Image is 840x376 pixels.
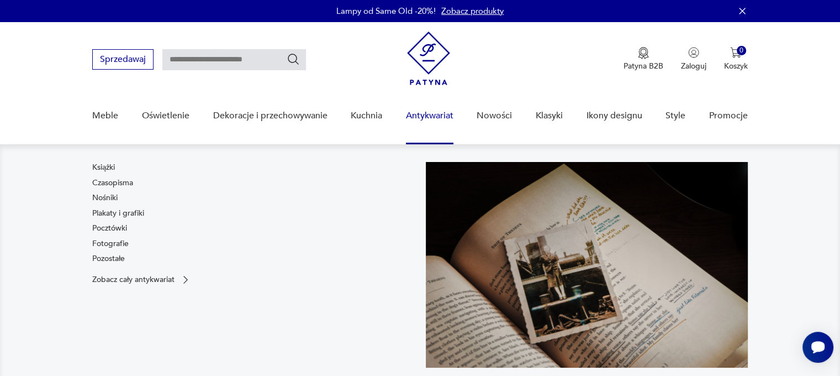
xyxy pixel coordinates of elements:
button: Patyna B2B [624,47,663,71]
p: Zobacz cały antykwariat [92,276,175,283]
a: Fotografie [92,238,129,249]
img: Ikona medalu [638,47,649,59]
a: Kuchnia [351,95,382,137]
img: Ikonka użytkownika [688,47,699,58]
button: Szukaj [287,53,300,66]
img: Patyna - sklep z meblami i dekoracjami vintage [407,32,450,85]
a: Dekoracje i przechowywanie [213,95,327,137]
a: Nowości [477,95,512,137]
button: Sprzedawaj [92,49,154,70]
a: Pocztówki [92,223,127,234]
p: Patyna B2B [624,61,663,71]
button: Zaloguj [681,47,706,71]
a: Sprzedawaj [92,56,154,64]
a: Książki [92,162,115,173]
a: Zobacz cały antykwariat [92,274,191,285]
a: Zobacz produkty [441,6,504,17]
div: 0 [737,46,746,55]
a: Ikony designu [586,95,642,137]
button: 0Koszyk [724,47,748,71]
a: Meble [92,95,118,137]
a: Antykwariat [406,95,453,137]
a: Nośniki [92,192,118,203]
a: Plakaty i grafiki [92,208,144,219]
a: Style [665,95,685,137]
img: c8a9187830f37f141118a59c8d49ce82.jpg [426,162,748,368]
a: Oświetlenie [142,95,189,137]
a: Promocje [709,95,748,137]
p: Zaloguj [681,61,706,71]
p: Lampy od Same Old -20%! [336,6,436,17]
img: Ikona koszyka [730,47,741,58]
a: Ikona medaluPatyna B2B [624,47,663,71]
iframe: Smartsupp widget button [802,332,833,363]
a: Klasyki [536,95,563,137]
p: Koszyk [724,61,748,71]
a: Czasopisma [92,177,133,189]
a: Pozostałe [92,253,125,264]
